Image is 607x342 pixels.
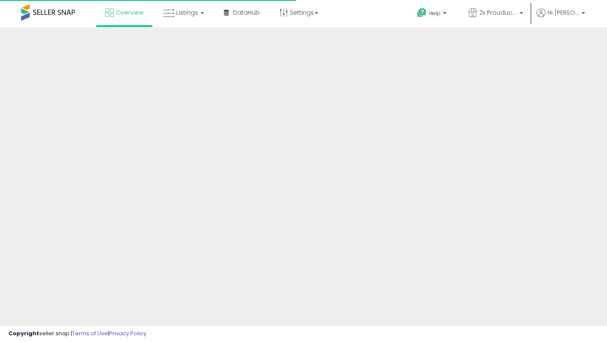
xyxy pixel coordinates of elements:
[72,329,108,337] a: Terms of Use
[176,8,198,17] span: Listings
[109,329,146,337] a: Privacy Policy
[479,8,517,17] span: 2x Prouducts
[416,8,427,18] i: Get Help
[548,8,579,17] span: Hi [PERSON_NAME]
[8,330,146,338] div: seller snap | |
[429,10,440,17] span: Help
[537,8,585,27] a: Hi [PERSON_NAME]
[233,8,260,17] span: DataHub
[116,8,143,17] span: Overview
[410,1,455,27] a: Help
[8,329,39,337] strong: Copyright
